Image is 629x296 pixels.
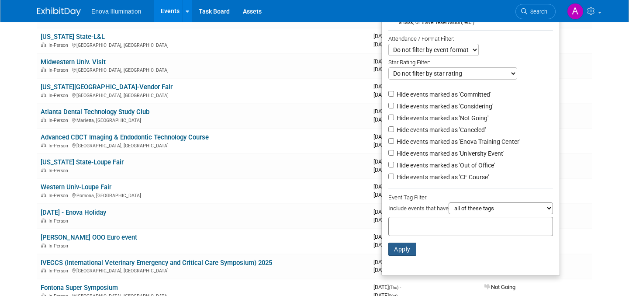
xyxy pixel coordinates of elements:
span: In-Person [48,118,71,123]
span: [DATE] [373,158,401,165]
div: Marietta, [GEOGRAPHIC_DATA] [41,116,366,123]
img: In-Person Event [41,218,46,223]
span: [DATE] [373,209,403,215]
a: [US_STATE] State-L&L [41,33,105,41]
img: In-Person Event [41,243,46,247]
label: Hide events marked as 'Out of Office' [395,161,495,170]
span: Enova Illumination [91,8,141,15]
span: In-Person [48,218,71,224]
span: [DATE] [373,83,403,90]
a: Search [515,4,556,19]
span: In-Person [48,243,71,249]
a: [PERSON_NAME] OOO Euro event [41,233,137,241]
img: In-Person Event [41,42,46,47]
span: [DATE] [373,167,398,173]
span: [DATE] [373,66,398,73]
div: Attendance / Format Filter: [388,34,553,44]
span: [DATE] [373,58,401,65]
span: [DATE] [373,242,397,248]
span: [DATE] [373,259,401,265]
a: Fontona Super Symposium [41,284,118,292]
div: [GEOGRAPHIC_DATA], [GEOGRAPHIC_DATA] [41,66,366,73]
a: Western Univ-Loupe Fair [41,183,111,191]
span: In-Person [48,93,71,98]
span: In-Person [48,17,71,23]
span: In-Person [48,168,71,174]
div: Star Rating Filter: [388,56,553,67]
img: Adam Shore [567,3,584,20]
span: [DATE] [373,41,398,48]
img: In-Person Event [41,143,46,147]
label: Hide events marked as 'Considering' [395,102,493,111]
span: [DATE] [373,142,396,148]
div: Include events that have [388,202,553,217]
span: [DATE] [373,217,400,223]
a: Advanced CBCT Imaging & Endodontic Technology Course [41,133,209,141]
img: ExhibitDay [37,7,81,16]
img: In-Person Event [41,93,46,97]
span: [DATE] [373,16,396,23]
span: In-Person [48,143,71,149]
a: IVECCS (International Veterinary Emergency and Critical Care Symposium) 2025 [41,259,272,267]
span: [DATE] [373,192,396,198]
span: (Thu) [389,285,398,290]
img: In-Person Event [41,268,46,272]
span: - [400,284,401,290]
div: Event Tag Filter: [388,192,553,202]
span: [DATE] [373,116,400,123]
label: Hide events marked as 'CE Course' [395,173,489,181]
span: [DATE] [373,267,398,273]
img: In-Person Event [41,118,46,122]
span: [DATE] [373,91,400,98]
span: Search [527,8,547,15]
a: Midwestern Univ. Visit [41,58,106,66]
span: In-Person [48,193,71,198]
span: [DATE] [373,183,398,190]
div: [GEOGRAPHIC_DATA], [GEOGRAPHIC_DATA] [41,91,366,98]
div: [GEOGRAPHIC_DATA], [GEOGRAPHIC_DATA] [41,41,366,48]
span: [DATE] [373,284,401,290]
a: [DATE] - Enova Holiday [41,209,106,216]
img: In-Person Event [41,67,46,72]
span: [DATE] [373,233,403,240]
label: Hide events marked as 'Not Going' [395,114,488,122]
span: [DATE] [373,33,401,39]
span: [DATE] [373,108,403,115]
a: [US_STATE][GEOGRAPHIC_DATA]-Vendor Fair [41,83,173,91]
span: Not Going [484,284,515,290]
div: Pomona, [GEOGRAPHIC_DATA] [41,192,366,198]
a: [US_STATE] State-Loupe Fair [41,158,124,166]
div: [GEOGRAPHIC_DATA], [GEOGRAPHIC_DATA] [41,267,366,274]
span: [DATE] [373,133,401,140]
label: Hide events marked as 'Enova Training Center' [395,137,520,146]
label: Hide events marked as 'Committed' [395,90,491,99]
a: Atlanta Dental Technology Study Club [41,108,149,116]
img: In-Person Event [41,193,46,197]
img: In-Person Event [41,168,46,172]
label: Hide events marked as 'University Event' [395,149,504,158]
button: Apply [388,243,416,256]
div: [GEOGRAPHIC_DATA], [GEOGRAPHIC_DATA] [41,142,366,149]
span: In-Person [48,42,71,48]
span: In-Person [48,268,71,274]
span: In-Person [48,67,71,73]
label: Hide events marked as 'Canceled' [395,125,486,134]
